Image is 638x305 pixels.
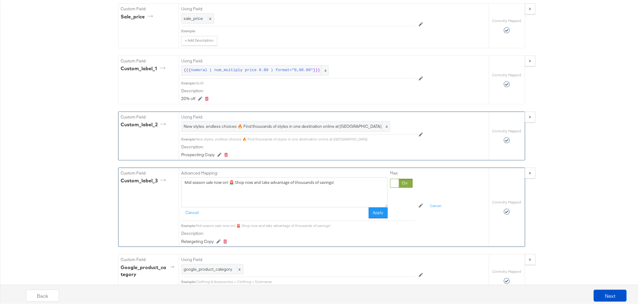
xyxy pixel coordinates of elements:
[529,5,531,10] strong: x
[121,176,168,183] div: custom_label_3
[121,120,168,127] div: custom_label_2
[121,256,176,261] label: Custom Field:
[182,237,214,243] div: Retargeting Copy
[182,278,196,283] div: Example:
[492,127,521,132] label: Correctly Mapped
[196,278,415,283] div: Clothing & Accessories > Clothing > Outerwear
[525,166,535,177] button: x
[492,268,521,273] label: Correctly Mapped
[182,136,196,140] div: Example:
[182,80,196,84] div: Example:
[313,66,320,72] span: }}}
[182,113,415,119] label: Using Field:
[121,5,176,11] label: Custom Field:
[492,71,521,76] label: Correctly Mapped
[121,263,176,277] div: google_product_category
[196,136,415,140] div: New styles, endless choices 🔥 Find thousands of styles in one destination online at [GEOGRAPHIC_D...
[529,169,531,174] strong: x
[383,120,390,130] span: x
[184,66,191,72] span: {{{
[121,113,176,119] label: Custom Field:
[184,265,232,271] span: google_product_category
[529,57,531,62] strong: x
[182,151,215,156] div: Prospecting Copy
[182,87,415,93] label: Description:
[492,199,521,203] label: Correctly Mapped
[182,229,415,235] label: Description:
[321,64,328,74] span: x
[182,35,217,44] button: + Add Description
[182,95,196,100] div: 20% off
[492,17,521,22] label: Correctly Mapped
[121,57,176,63] label: Custom Field:
[182,206,203,217] button: Cancel
[529,255,531,261] strong: x
[208,14,212,20] span: x
[525,253,535,264] button: x
[182,176,388,206] textarea: Mid season sale now on! 🚨 Shop now and take advantage of thousands of savings!
[184,122,388,128] span: New styles, endless choices 🔥 Find thousands of styles in one destination online at [GEOGRAPHIC_D...
[525,54,535,65] button: x
[182,169,218,175] label: Advanced Mapping:
[196,80,415,84] div: 56.00
[182,57,415,63] label: Using Field:
[427,200,445,210] button: Cancel
[121,169,176,175] label: Custom Field:
[184,14,203,20] span: sale_price
[237,265,241,271] span: x
[121,64,167,71] div: custom_label_1
[390,169,413,175] label: Max:
[182,143,415,149] label: Description:
[525,2,535,13] button: x
[196,222,415,227] div: Mid season sale now on! 🚨 Shop now and take advantage of thousands of savings!
[182,222,196,227] div: Example:
[182,5,415,11] label: Using Field:
[191,66,313,72] span: numeral ( num_multiply price 0.80 ) format="0,00.00"
[529,113,531,118] strong: x
[594,288,627,300] button: Next
[369,206,388,217] button: Apply
[525,110,535,121] button: x
[182,256,415,261] label: Using Field:
[182,27,196,32] div: Example:
[121,12,155,19] div: sale_price
[26,288,59,300] button: Back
